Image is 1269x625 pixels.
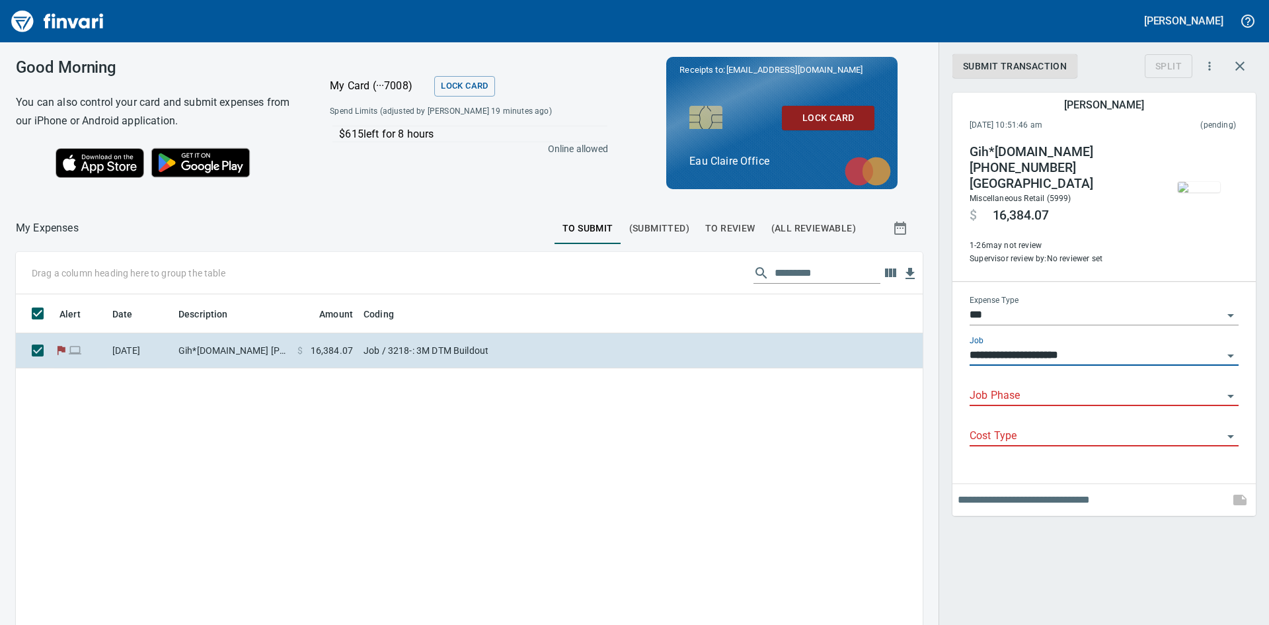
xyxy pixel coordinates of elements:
button: Open [1221,306,1240,325]
span: Alert [59,306,98,322]
span: Date [112,306,150,322]
span: To Submit [562,220,613,237]
button: Download Table [900,264,920,284]
span: [EMAIL_ADDRESS][DOMAIN_NAME] [725,63,864,76]
span: Lock Card [441,79,488,94]
span: Supervisor review by: No reviewer set [970,253,1149,266]
label: Expense Type [970,296,1019,304]
span: (All Reviewable) [771,220,856,237]
span: Flagged [54,346,68,354]
button: Lock Card [782,106,874,130]
span: Submit Transaction [963,58,1067,75]
span: Date [112,306,133,322]
button: [PERSON_NAME] [1141,11,1227,31]
span: $ [970,208,977,224]
span: Alert [59,306,81,322]
p: Drag a column heading here to group the table [32,267,225,280]
img: Finvari [8,5,107,37]
button: Lock Card [434,76,494,97]
img: mastercard.svg [838,150,898,192]
button: Show transactions within a particular date range [880,212,923,244]
span: This records your note into the expense [1224,484,1256,516]
span: (Submitted) [629,220,689,237]
span: Amount [319,306,353,322]
p: $615 left for 8 hours [339,126,607,142]
span: 16,384.07 [311,344,353,357]
span: Online transaction [68,346,82,354]
span: Description [178,306,228,322]
span: Description [178,306,245,322]
span: 16,384.07 [993,208,1049,224]
span: Amount [302,306,353,322]
img: Get it on Google Play [144,141,258,185]
span: Miscellaneous Retail (5999) [970,194,1071,203]
p: My Card (···7008) [330,78,429,94]
p: Online allowed [319,142,608,155]
img: Download on the App Store [56,148,144,178]
button: More [1195,52,1224,81]
h3: Good Morning [16,58,297,77]
img: receipts%2Fmarketjohnson%2F2025-09-15%2F74zvFcHbYpY6gcscHAVsDXQKSQ02__y1jJ27JXrOFP5OK2liwKo_1.jpg [1178,182,1220,192]
span: Coding [364,306,394,322]
nav: breadcrumb [16,220,79,236]
span: This charge has not been settled by the merchant yet. This usually takes a couple of days but in ... [1122,119,1236,132]
button: Open [1221,347,1240,365]
button: Open [1221,427,1240,446]
button: Submit Transaction [952,54,1077,79]
h5: [PERSON_NAME] [1144,14,1223,28]
span: [DATE] 10:51:46 am [970,119,1122,132]
button: Open [1221,387,1240,405]
p: My Expenses [16,220,79,236]
span: Coding [364,306,411,322]
p: Eau Claire Office [689,153,874,169]
label: Job [970,337,983,345]
span: Lock Card [792,110,864,126]
td: Job / 3218-: 3M DTM Buildout [358,333,689,368]
td: Gih*[DOMAIN_NAME] [PHONE_NUMBER] [GEOGRAPHIC_DATA] [173,333,292,368]
button: Close transaction [1224,50,1256,82]
span: This is usually to prevent self-reviews [970,239,1149,253]
h5: [PERSON_NAME] [1064,98,1143,112]
td: [DATE] [107,333,173,368]
span: $ [297,344,303,357]
div: Transaction still pending, cannot split yet. It usually takes 2-3 days for a merchant to settle a... [1145,60,1192,71]
span: To Review [705,220,755,237]
p: Receipts to: [679,63,884,77]
h6: You can also control your card and submit expenses from our iPhone or Android application. [16,93,297,130]
span: Spend Limits (adjusted by [PERSON_NAME] 19 minutes ago) [330,105,578,118]
h4: Gih*[DOMAIN_NAME] [PHONE_NUMBER] [GEOGRAPHIC_DATA] [970,144,1149,192]
button: Choose columns to display [880,263,900,283]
